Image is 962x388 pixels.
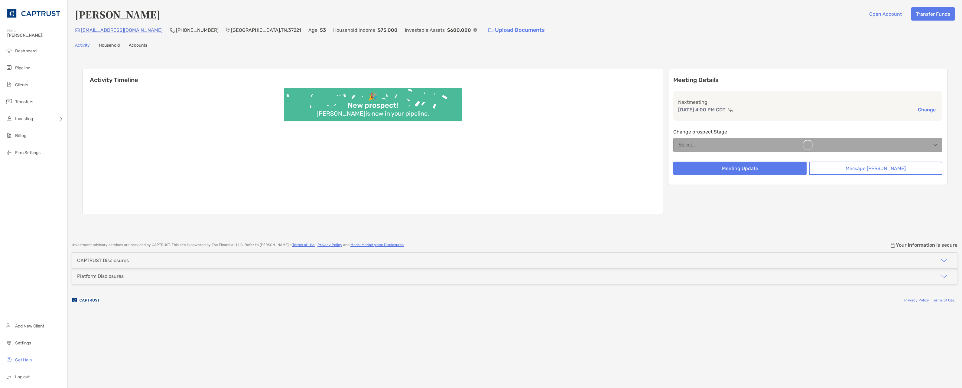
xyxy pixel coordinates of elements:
button: Change [916,107,938,113]
span: Settings [15,340,31,346]
img: CAPTRUST Logo [7,2,60,24]
p: [PHONE_NUMBER] [176,26,219,34]
div: 🎉 [366,92,380,101]
span: Billing [15,133,26,138]
img: transfers icon [5,98,13,105]
img: firm-settings icon [5,149,13,156]
span: [PERSON_NAME]! [7,33,64,38]
span: Investing [15,116,33,121]
img: logout icon [5,373,13,380]
button: Open Account [864,7,906,21]
button: Meeting Update [673,162,807,175]
div: Platform Disclosures [77,273,124,279]
div: [PERSON_NAME] is now in your pipeline. [314,110,431,117]
a: Accounts [129,43,147,49]
a: Privacy Policy [904,298,929,302]
span: Dashboard [15,48,37,54]
p: Meeting Details [673,76,942,84]
p: [GEOGRAPHIC_DATA] , TN , 37221 [231,26,301,34]
img: Email Icon [75,28,80,32]
p: Next meeting [678,98,938,106]
p: [EMAIL_ADDRESS][DOMAIN_NAME] [81,26,163,34]
a: Model Marketplace Disclosures [350,243,404,247]
img: pipeline icon [5,64,13,71]
a: Upload Documents [484,24,549,37]
img: icon arrow [941,257,948,264]
span: Pipeline [15,65,30,71]
img: Phone Icon [170,28,175,33]
img: billing icon [5,132,13,139]
p: Change prospect Stage [673,128,942,136]
img: company logo [72,293,99,307]
span: Clients [15,82,28,87]
img: Location Icon [226,28,230,33]
span: Get Help [15,357,32,363]
p: $75,000 [378,26,398,34]
p: $600,000 [447,26,471,34]
div: CAPTRUST Disclosures [77,258,129,263]
button: Message [PERSON_NAME] [809,162,942,175]
img: Confetti [284,88,462,116]
img: icon arrow [941,273,948,280]
p: Your information is secure [896,242,957,248]
span: Log out [15,374,30,380]
button: Transfer Funds [911,7,955,21]
a: Activity [75,43,90,49]
a: Privacy Policy [317,243,342,247]
p: Investable Assets [405,26,445,34]
p: [DATE] 4:00 PM CDT [678,106,726,113]
img: clients icon [5,81,13,88]
img: dashboard icon [5,47,13,54]
img: investing icon [5,115,13,122]
div: New prospect! [345,101,401,110]
p: Investment advisory services are provided by CAPTRUST . This site is powered by Zoe Financial, LL... [72,243,405,247]
span: Firm Settings [15,150,41,155]
p: 53 [320,26,326,34]
p: Household Income [333,26,375,34]
span: Transfers [15,99,33,104]
a: Terms of Use [932,298,954,302]
a: Household [99,43,120,49]
span: Add New Client [15,324,44,329]
h6: Activity Timeline [83,69,663,84]
h4: [PERSON_NAME] [75,7,160,21]
img: get-help icon [5,356,13,363]
img: button icon [488,28,493,32]
img: communication type [728,107,733,112]
img: settings icon [5,339,13,346]
p: Age [308,26,317,34]
img: Info Icon [473,28,477,32]
a: Terms of Use [292,243,315,247]
img: add_new_client icon [5,322,13,329]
